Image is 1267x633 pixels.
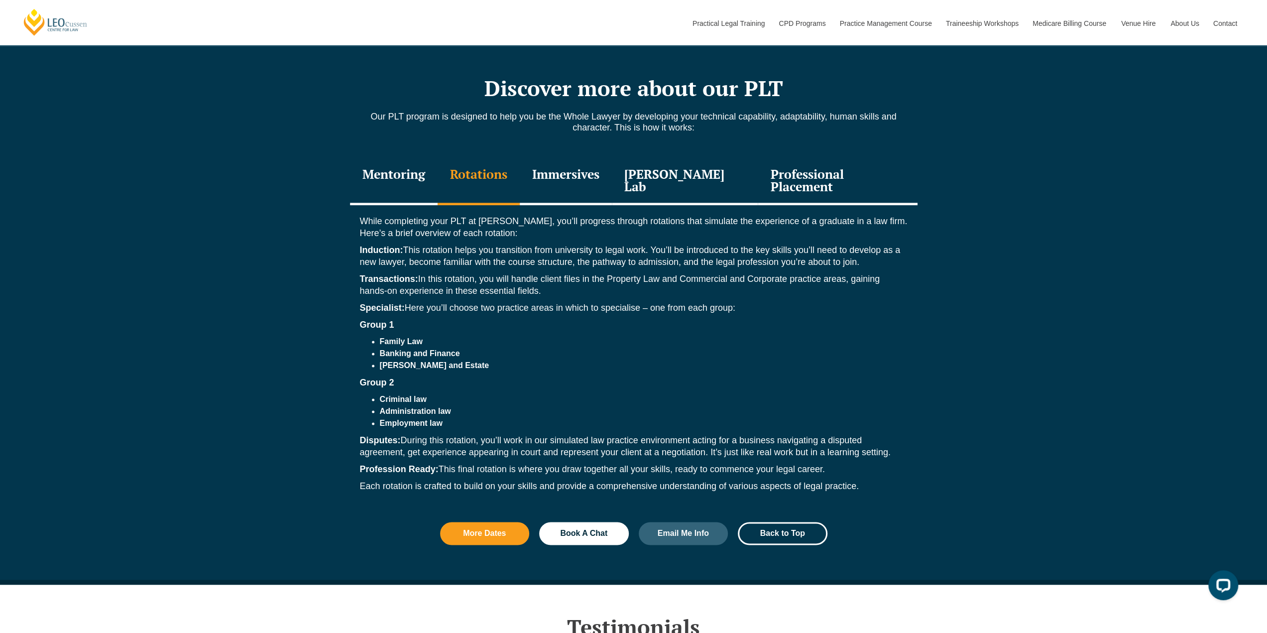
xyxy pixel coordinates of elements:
a: Practice Management Course [832,2,938,45]
p: This final rotation is where you draw together all your skills, ready to commence your legal career. [360,463,908,475]
strong: Employment law [380,419,443,427]
strong: Induction: [360,245,403,255]
p: In this rotation, you will handle client files in the Property Law and Commercial and Corporate p... [360,273,908,297]
strong: Criminal law [380,395,427,403]
div: Mentoring [350,158,438,205]
strong: Family Law [380,337,423,346]
a: Back to Top [738,522,827,545]
strong: Banking and Finance [380,349,460,358]
a: About Us [1163,2,1206,45]
iframe: LiveChat chat widget [1200,566,1242,608]
strong: Group 1 [360,320,394,330]
p: Our PLT program is designed to help you be the Whole Lawyer by developing your technical capabili... [350,111,918,133]
div: Immersives [520,158,612,205]
a: Book A Chat [539,522,629,545]
div: [PERSON_NAME] Lab [612,158,758,205]
p: During this rotation, you’ll work in our simulated law practice environment acting for a business... [360,434,908,458]
h2: Discover more about our PLT [350,76,918,101]
span: Email Me Info [658,529,709,537]
p: While completing your PLT at [PERSON_NAME], you’ll progress through rotations that simulate the e... [360,215,908,239]
a: Email Me Info [639,522,728,545]
strong: Disputes: [360,435,401,445]
a: [PERSON_NAME] Centre for Law [22,8,89,36]
strong: Transactions: [360,274,418,284]
strong: Administration law [380,407,451,415]
p: This rotation helps you transition from university to legal work. You’ll be introduced to the key... [360,244,908,268]
span: More Dates [463,529,506,537]
p: Here you’ll choose two practice areas in which to specialise – one from each group: [360,302,908,314]
div: Rotations [438,158,520,205]
span: Book A Chat [560,529,607,537]
strong: Group 2 [360,378,394,387]
a: CPD Programs [771,2,832,45]
a: Medicare Billing Course [1025,2,1114,45]
a: More Dates [440,522,530,545]
a: Traineeship Workshops [938,2,1025,45]
p: Each rotation is crafted to build on your skills and provide a comprehensive understanding of var... [360,480,908,492]
strong: [PERSON_NAME] and Estate [380,361,489,370]
strong: Specialist: [360,303,405,313]
a: Practical Legal Training [685,2,772,45]
a: Venue Hire [1114,2,1163,45]
div: Professional Placement [758,158,917,205]
a: Contact [1206,2,1245,45]
span: Back to Top [760,529,805,537]
strong: Profession Ready: [360,464,439,474]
